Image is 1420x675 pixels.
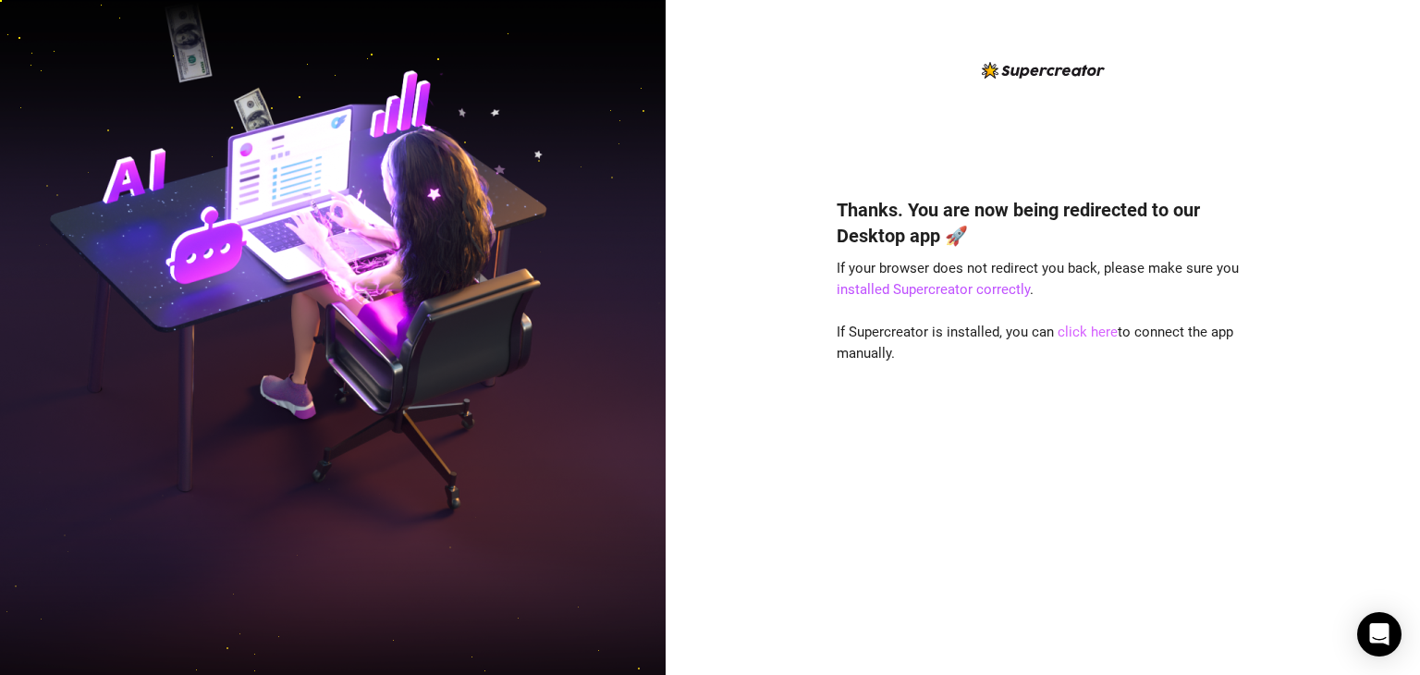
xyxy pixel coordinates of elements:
[837,281,1030,298] a: installed Supercreator correctly
[837,324,1233,362] span: If Supercreator is installed, you can to connect the app manually.
[1357,612,1402,657] div: Open Intercom Messenger
[837,260,1239,299] span: If your browser does not redirect you back, please make sure you .
[1058,324,1118,340] a: click here
[837,197,1249,249] h4: Thanks. You are now being redirected to our Desktop app 🚀
[982,62,1105,79] img: logo-BBDzfeDw.svg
